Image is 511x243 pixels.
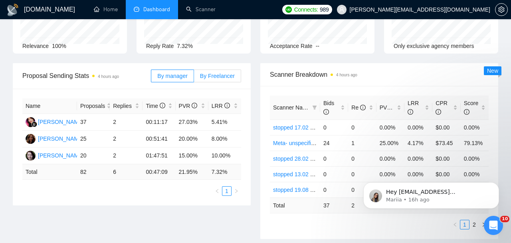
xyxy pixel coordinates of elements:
li: 1 [460,220,469,229]
td: 20.00% [176,131,208,147]
img: logo [6,4,19,16]
time: 4 hours ago [98,74,119,79]
span: Dashboard [143,6,170,13]
span: info-circle [464,109,469,115]
td: 0 [348,182,376,197]
a: IG[PERSON_NAME] [26,152,84,158]
td: 6 [110,164,143,180]
span: info-circle [224,103,230,108]
span: Bids [323,100,334,115]
td: 00:51:41 [143,131,175,147]
img: upwork-logo.png [285,6,292,13]
a: setting [495,6,508,13]
td: 20 [77,147,110,164]
td: 0 [320,166,348,182]
span: Only exclusive agency members [394,43,474,49]
li: Next Page [479,220,489,229]
a: Meta- unspecified - Feedback+ -AI [273,140,358,146]
td: 10.00% [208,147,241,164]
td: $0.00 [432,151,460,166]
span: PVR [380,104,398,111]
td: 21.95 % [176,164,208,180]
th: Name [22,98,77,114]
span: info-circle [392,105,398,110]
span: Proposal Sending Stats [22,71,151,81]
span: Hey [EMAIL_ADDRESS][DOMAIN_NAME], Looks like your Upwork agency A&T Digital Agency ran out of con... [35,23,135,141]
td: 0 [320,182,348,197]
li: 1 [222,186,232,196]
span: Relevance [22,43,49,49]
img: gigradar-bm.png [32,121,37,127]
td: 00:47:09 [143,164,175,180]
li: Previous Page [450,220,460,229]
span: info-circle [436,109,441,115]
span: -- [316,43,319,49]
span: info-circle [360,105,366,110]
span: Time [146,103,165,109]
a: 1 [222,187,231,195]
img: IG [26,151,36,161]
td: 0.00% [461,151,489,166]
td: 0.00% [461,120,489,135]
td: 37 [320,197,348,213]
span: filter [312,105,317,110]
span: PVR [179,103,198,109]
span: setting [495,6,507,13]
span: right [481,222,486,227]
span: CPR [436,100,448,115]
span: filter [311,102,319,114]
span: right [234,189,239,193]
td: 5.41% [208,114,241,131]
p: Message from Mariia, sent 16h ago [35,31,138,38]
span: user [339,7,345,12]
td: 82 [77,164,110,180]
td: 1 [348,135,376,151]
th: Replies [110,98,143,114]
span: Acceptance Rate [270,43,313,49]
a: stopped 13.02 - Google&Meta Ads - consult(audit) - AI [273,171,407,177]
span: info-circle [192,103,197,108]
td: Total [22,164,77,180]
td: Total [270,197,320,213]
td: 25.00% [376,135,404,151]
span: Scanner Name [273,104,310,111]
td: 2 [110,147,143,164]
td: 0.00% [404,151,432,166]
td: 0 [348,120,376,135]
iframe: Intercom notifications message [351,165,511,221]
button: right [232,186,241,196]
a: stopped 17.02 - Google Ads - ecommerce/AI - $500+ [273,124,404,131]
td: 0 [320,151,348,166]
span: LRR [212,103,230,109]
div: [PERSON_NAME] [38,134,84,143]
a: searchScanner [186,6,216,13]
li: 2 [469,220,479,229]
div: [PERSON_NAME] [38,151,84,160]
td: 2 [110,114,143,131]
li: Next Page [232,186,241,196]
span: Proposals [80,102,105,110]
span: New [487,68,498,74]
span: info-circle [323,109,329,115]
td: 00:11:17 [143,114,175,131]
td: 0 [320,120,348,135]
span: info-circle [408,109,413,115]
span: Reply Rate [146,43,174,49]
div: [PERSON_NAME] [38,118,84,126]
span: dashboard [134,6,139,12]
span: left [215,189,220,193]
th: Proposals [77,98,110,114]
td: 24 [320,135,348,151]
span: By Freelancer [200,73,235,79]
td: 0.00% [376,151,404,166]
td: 0 [348,166,376,182]
td: 25 [77,131,110,147]
span: Scanner Breakdown [270,70,489,80]
td: $0.00 [432,120,460,135]
li: Previous Page [212,186,222,196]
td: 2 [348,197,376,213]
span: 100% [52,43,66,49]
a: IK[PERSON_NAME] [26,135,84,141]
